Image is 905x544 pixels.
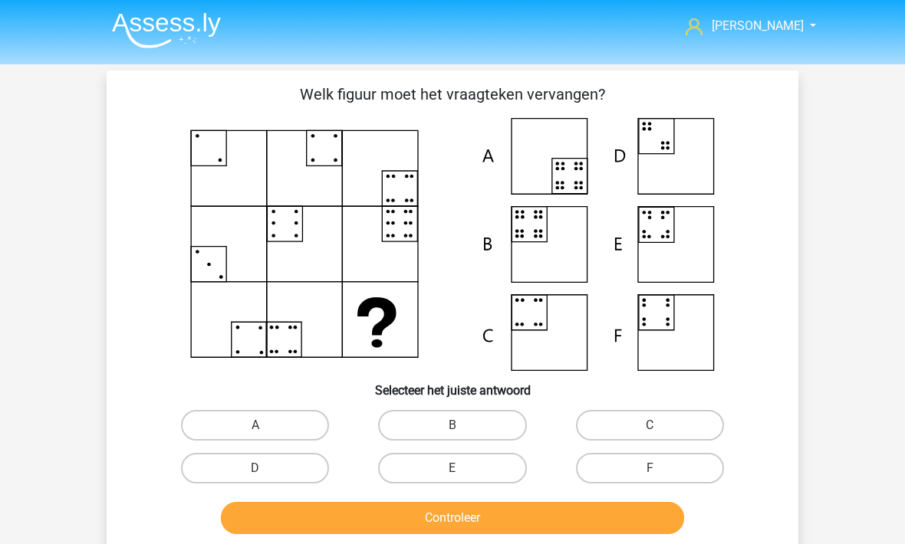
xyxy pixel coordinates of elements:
a: [PERSON_NAME] [680,17,805,35]
button: Controleer [221,502,685,534]
label: A [181,410,329,441]
label: F [576,453,724,483]
label: B [378,410,526,441]
img: Assessly [112,12,221,48]
label: C [576,410,724,441]
p: Welk figuur moet het vraagteken vervangen? [131,83,774,106]
span: [PERSON_NAME] [712,18,804,33]
label: D [181,453,329,483]
h6: Selecteer het juiste antwoord [131,371,774,398]
label: E [378,453,526,483]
